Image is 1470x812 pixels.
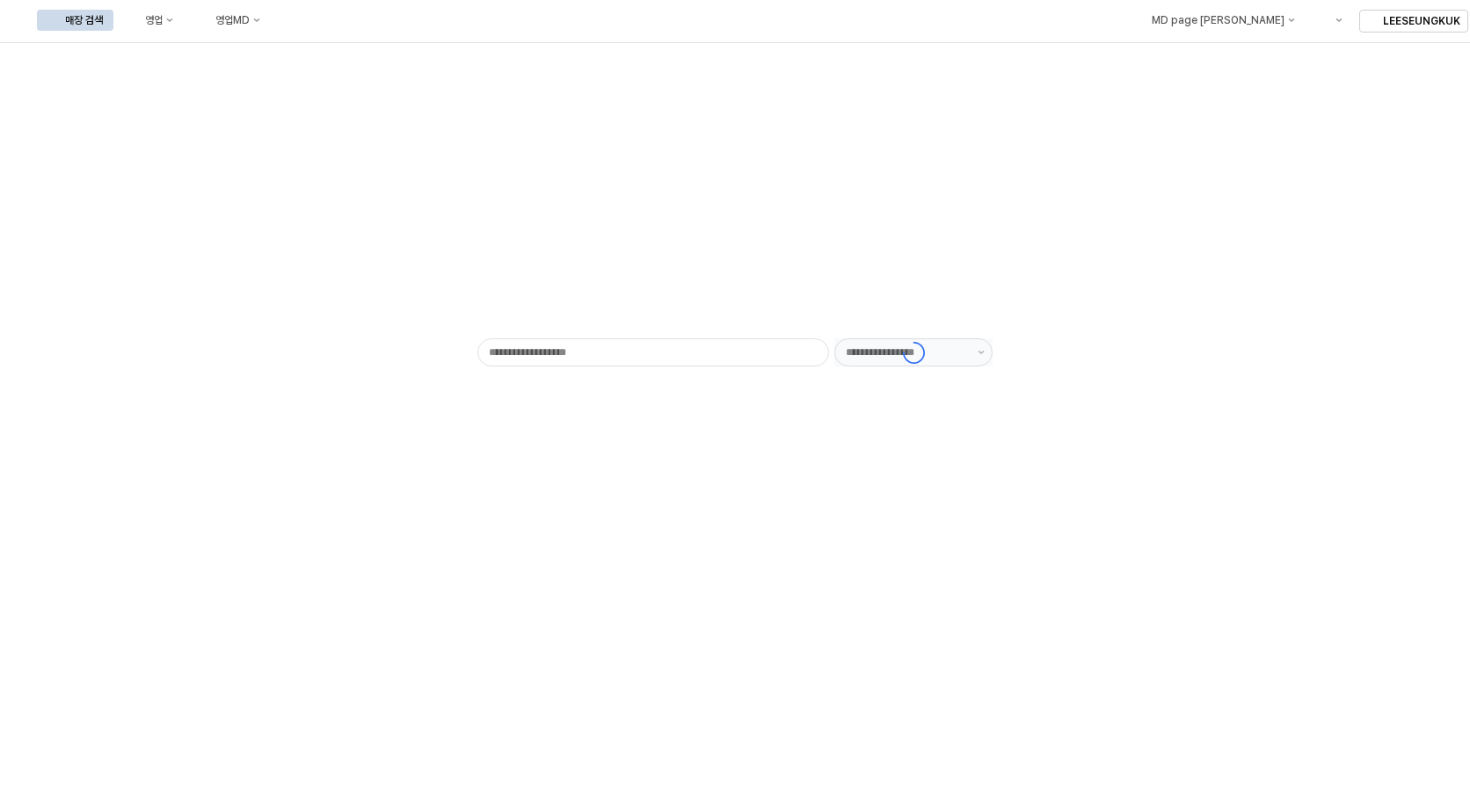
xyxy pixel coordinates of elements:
[187,10,271,31] button: 영업MD
[145,14,163,26] div: 영업
[1383,14,1460,28] p: LEESEUNGKUK
[65,14,103,26] div: 매장 검색
[1151,14,1284,26] div: MD page [PERSON_NAME]
[117,10,184,31] button: 영업
[1123,10,1305,31] div: MD page 이동
[37,10,113,31] button: 매장 검색
[1123,10,1305,31] button: MD page [PERSON_NAME]
[1359,10,1468,33] button: LEESEUNGKUK
[215,14,250,26] div: 영업MD
[1308,10,1352,31] div: Menu item 6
